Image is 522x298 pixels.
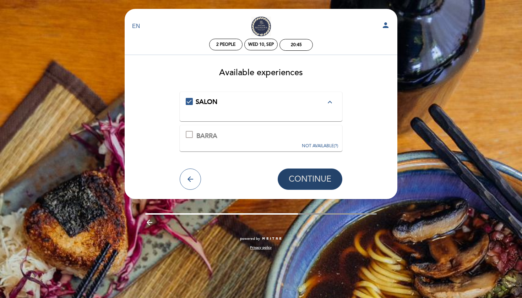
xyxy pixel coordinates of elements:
[300,125,340,149] button: NOT AVAILABLE(?)
[323,98,336,107] button: expand_less
[217,17,305,36] a: [PERSON_NAME]
[216,42,235,47] span: 2 people
[250,245,272,250] a: Privacy policy
[262,237,282,241] img: MEITRE
[240,236,282,241] a: powered by
[381,21,390,29] i: person
[145,218,154,227] i: arrow_backward
[289,175,331,184] span: CONTINUE
[219,67,303,78] span: Available experiences
[180,169,201,190] button: arrow_back
[381,21,390,32] button: person
[291,42,302,48] div: 20:45
[302,143,334,149] span: NOT AVAILABLE
[196,98,217,106] span: SALON
[302,143,338,149] div: (?)
[240,236,260,241] span: powered by
[278,169,342,190] button: CONTINUE
[248,42,274,47] div: Wed 10, Sep
[186,98,337,110] md-checkbox: SALON expand_more
[196,132,217,141] div: BARRA
[186,175,195,183] i: arrow_back
[326,98,334,106] i: expand_less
